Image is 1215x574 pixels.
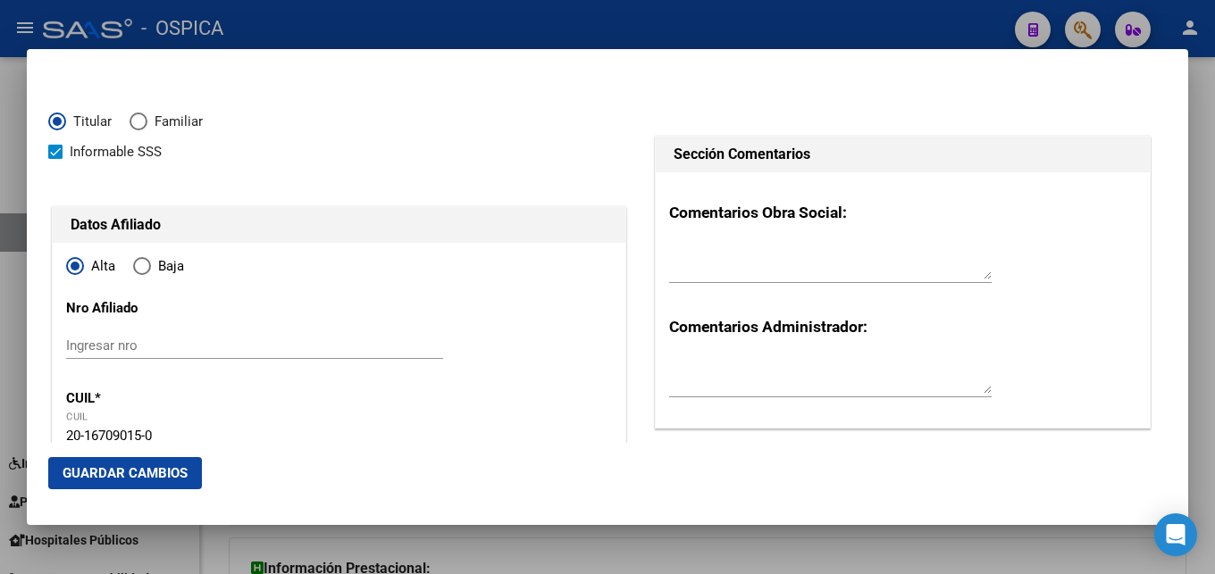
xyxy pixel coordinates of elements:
[48,457,202,489] button: Guardar Cambios
[71,214,607,236] h1: Datos Afiliado
[669,315,1136,338] h3: Comentarios Administrador:
[66,112,112,132] span: Titular
[669,201,1136,224] h3: Comentarios Obra Social:
[63,465,188,481] span: Guardar Cambios
[1154,513,1197,556] div: Open Intercom Messenger
[147,112,203,132] span: Familiar
[70,141,162,162] span: Informable SSS
[66,262,202,278] mat-radio-group: Elija una opción
[674,144,1132,165] h1: Sección Comentarios
[66,388,230,409] p: CUIL
[84,256,115,277] span: Alta
[66,298,230,319] p: Nro Afiliado
[48,117,221,133] mat-radio-group: Elija una opción
[151,256,184,277] span: Baja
